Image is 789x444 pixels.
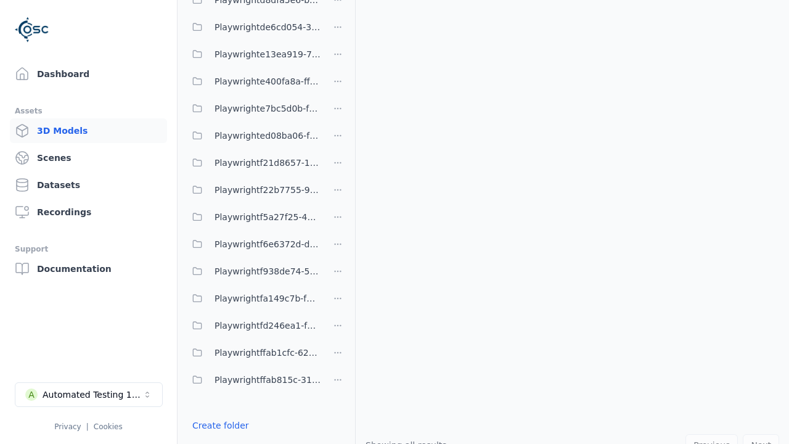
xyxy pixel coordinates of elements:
a: Cookies [94,422,123,431]
span: Playwrighte400fa8a-ff96-4c21-9919-5d8b496fb463 [215,74,321,89]
a: Dashboard [10,62,167,86]
span: Playwrightfa149c7b-f1d1-4da2-bf0b-5d1572eedb4f [215,291,321,306]
button: Playwrightf938de74-5787-461e-b2f7-d3c2c2798525 [185,259,321,284]
a: Privacy [54,422,81,431]
img: Logo [15,12,49,47]
span: Playwrighte13ea919-7ee8-4cee-8fb5-a83bfbd03e0f [215,47,321,62]
a: Recordings [10,200,167,224]
button: Playwrightf21d8657-1a90-4d62-a0d6-d375ceb0f4d9 [185,150,321,175]
button: Playwrightfa149c7b-f1d1-4da2-bf0b-5d1572eedb4f [185,286,321,311]
button: Playwrightf6e6372d-d8c3-48d1-8f16-0ef137004ef1 [185,232,321,257]
button: Playwrightf22b7755-9f13-4c77-9466-1ba9964cd8f7 [185,178,321,202]
button: Playwrighte13ea919-7ee8-4cee-8fb5-a83bfbd03e0f [185,42,321,67]
a: Documentation [10,257,167,281]
span: Playwrighted08ba06-f6ab-4918-b6e7-fc621a953ca3 [215,128,321,143]
a: 3D Models [10,118,167,143]
div: Support [15,242,162,257]
button: Playwrighte400fa8a-ff96-4c21-9919-5d8b496fb463 [185,69,321,94]
button: Playwrightffab815c-3132-4ca9-9321-41b7911218bf [185,368,321,392]
button: Playwrighte7bc5d0b-f05c-428e-acb9-376080a3e236 [185,96,321,121]
span: Playwrightf21d8657-1a90-4d62-a0d6-d375ceb0f4d9 [215,155,321,170]
button: Playwrighted08ba06-f6ab-4918-b6e7-fc621a953ca3 [185,123,321,148]
button: Playwrightffab1cfc-6293-4a63-b192-c0ce7931d3c5 [185,340,321,365]
div: Automated Testing 1 - Playwright [43,388,142,401]
div: Assets [15,104,162,118]
span: Playwrighte7bc5d0b-f05c-428e-acb9-376080a3e236 [215,101,321,116]
button: Playwrightfd246ea1-f13f-4e77-acca-fcd6d55a72dd [185,313,321,338]
span: Playwrightde6cd054-3529-4dff-b662-7b152dabda49 [215,20,321,35]
span: Playwrightffab815c-3132-4ca9-9321-41b7911218bf [215,372,321,387]
span: Playwrightffab1cfc-6293-4a63-b192-c0ce7931d3c5 [215,345,321,360]
span: | [86,422,89,431]
a: Create folder [192,419,249,432]
span: Playwrightf5a27f25-4b21-40df-860f-4385a207a8a6 [215,210,321,224]
span: Playwrightfd246ea1-f13f-4e77-acca-fcd6d55a72dd [215,318,321,333]
a: Scenes [10,146,167,170]
button: Create folder [185,414,256,437]
button: Playwrightf5a27f25-4b21-40df-860f-4385a207a8a6 [185,205,321,229]
button: Select a workspace [15,382,163,407]
button: Playwrightde6cd054-3529-4dff-b662-7b152dabda49 [185,15,321,39]
a: Datasets [10,173,167,197]
div: A [25,388,38,401]
span: Playwrightf6e6372d-d8c3-48d1-8f16-0ef137004ef1 [215,237,321,252]
span: Playwrightf938de74-5787-461e-b2f7-d3c2c2798525 [215,264,321,279]
span: Playwrightf22b7755-9f13-4c77-9466-1ba9964cd8f7 [215,183,321,197]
